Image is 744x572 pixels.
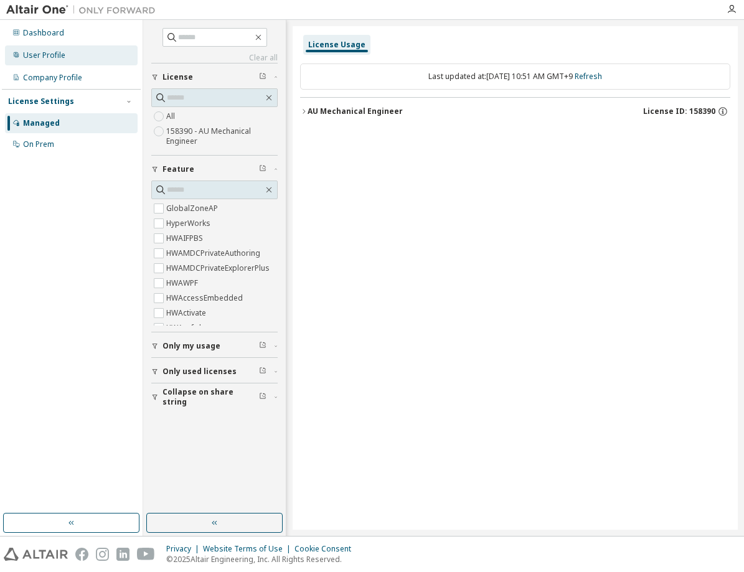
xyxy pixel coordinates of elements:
img: Altair One [6,4,162,16]
label: 158390 - AU Mechanical Engineer [166,124,278,149]
label: HWAIFPBS [166,231,205,246]
label: HWAWPF [166,276,200,291]
div: License Settings [8,96,74,106]
label: HWAMDCPrivateExplorerPlus [166,261,272,276]
div: On Prem [23,139,54,149]
div: Company Profile [23,73,82,83]
img: linkedin.svg [116,548,129,561]
img: facebook.svg [75,548,88,561]
div: Last updated at: [DATE] 10:51 AM GMT+9 [300,63,730,90]
a: Refresh [575,71,602,82]
div: License Usage [308,40,365,50]
span: License [162,72,193,82]
img: instagram.svg [96,548,109,561]
label: HWActivate [166,306,209,321]
p: © 2025 Altair Engineering, Inc. All Rights Reserved. [166,554,359,565]
span: Clear filter [259,367,266,377]
button: Collapse on share string [151,383,278,411]
div: AU Mechanical Engineer [308,106,403,116]
span: Clear filter [259,164,266,174]
img: altair_logo.svg [4,548,68,561]
div: Dashboard [23,28,64,38]
button: Only my usage [151,332,278,360]
span: Clear filter [259,341,266,351]
span: License ID: 158390 [643,106,715,116]
label: HWAcufwh [166,321,206,335]
span: Feature [162,164,194,174]
div: Cookie Consent [294,544,359,554]
label: HWAccessEmbedded [166,291,245,306]
button: Feature [151,156,278,183]
span: Clear filter [259,392,266,402]
button: Only used licenses [151,358,278,385]
div: User Profile [23,50,65,60]
span: Only used licenses [162,367,237,377]
button: AU Mechanical EngineerLicense ID: 158390 [300,98,730,125]
div: Website Terms of Use [203,544,294,554]
div: Privacy [166,544,203,554]
label: HWAMDCPrivateAuthoring [166,246,263,261]
span: Collapse on share string [162,387,259,407]
button: License [151,63,278,91]
a: Clear all [151,53,278,63]
span: Only my usage [162,341,220,351]
label: GlobalZoneAP [166,201,220,216]
span: Clear filter [259,72,266,82]
div: Managed [23,118,60,128]
label: All [166,109,177,124]
label: HyperWorks [166,216,213,231]
img: youtube.svg [137,548,155,561]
